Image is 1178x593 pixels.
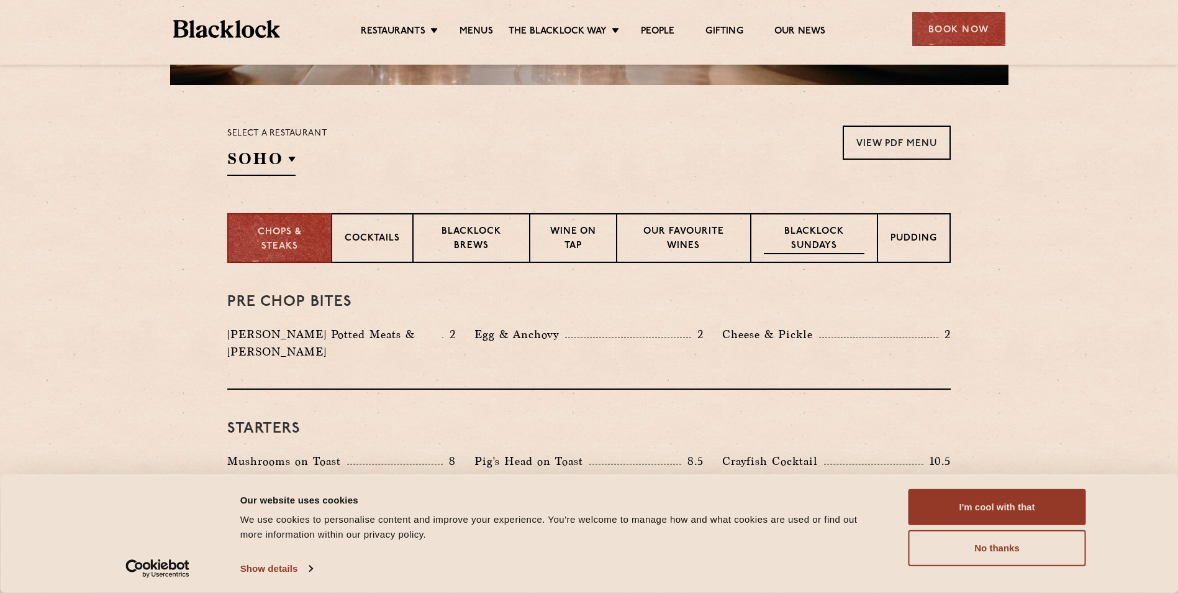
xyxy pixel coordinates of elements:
a: People [641,25,674,39]
p: 2 [443,326,456,342]
p: 8.5 [681,453,704,469]
a: View PDF Menu [843,126,951,160]
p: Egg & Anchovy [474,326,565,343]
p: 8 [443,453,456,469]
h2: SOHO [227,148,296,176]
p: 2 [938,326,951,342]
div: Our website uses cookies [240,492,881,507]
h3: Starters [227,421,951,437]
p: 2 [691,326,704,342]
img: BL_Textured_Logo-footer-cropped.svg [173,20,281,38]
div: Book Now [912,12,1005,46]
p: Cocktails [345,232,400,247]
a: Menus [460,25,493,39]
p: 10.5 [923,453,951,469]
div: We use cookies to personalise content and improve your experience. You're welcome to manage how a... [240,512,881,542]
p: Blacklock Sundays [764,225,864,254]
p: Chops & Steaks [241,226,319,254]
a: Restaurants [361,25,425,39]
a: Show details [240,559,312,578]
p: Wine on Tap [543,225,604,254]
p: Our favourite wines [630,225,737,254]
a: Gifting [705,25,743,39]
p: Mushrooms on Toast [227,453,347,470]
a: The Blacklock Way [509,25,607,39]
button: No thanks [908,530,1086,566]
p: Pig's Head on Toast [474,453,589,470]
p: Blacklock Brews [426,225,517,254]
button: I'm cool with that [908,489,1086,525]
a: Usercentrics Cookiebot - opens in a new window [103,559,212,578]
h3: Pre Chop Bites [227,294,951,310]
p: Crayfish Cocktail [722,453,824,470]
p: Cheese & Pickle [722,326,819,343]
p: Pudding [890,232,937,247]
a: Our News [774,25,826,39]
p: [PERSON_NAME] Potted Meats & [PERSON_NAME] [227,326,442,361]
p: Select a restaurant [227,126,327,142]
